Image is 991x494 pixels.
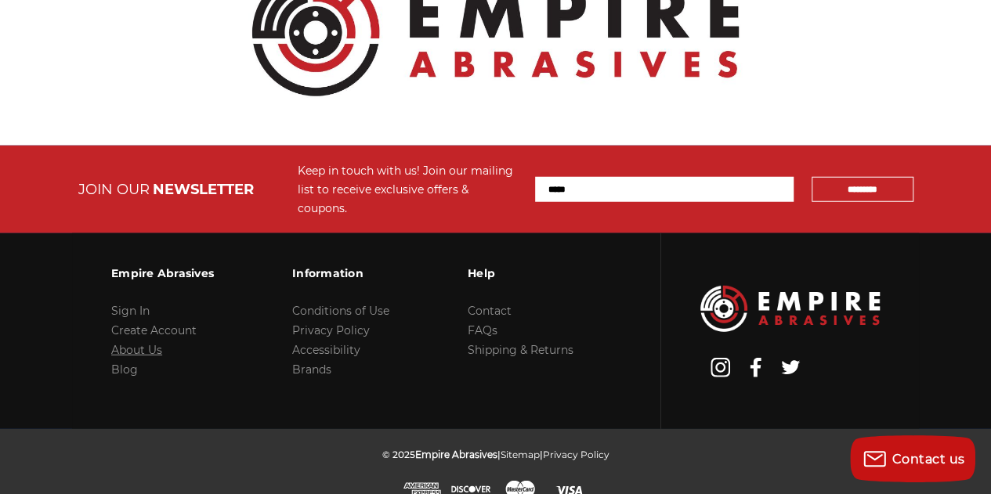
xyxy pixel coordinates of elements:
a: Sign In [111,304,150,318]
a: Contact [468,304,512,318]
span: JOIN OUR [78,181,150,198]
a: Shipping & Returns [468,343,573,357]
a: Blog [111,362,138,377]
span: Empire Abrasives [415,449,497,460]
h3: Empire Abrasives [111,257,214,290]
div: Keep in touch with us! Join our mailing list to receive exclusive offers & coupons. [298,161,519,218]
img: Empire Abrasives Logo Image [700,286,880,332]
a: Accessibility [292,343,360,357]
span: Contact us [892,452,965,467]
a: FAQs [468,323,497,337]
h3: Information [292,257,389,290]
button: Contact us [850,435,975,482]
a: Privacy Policy [543,449,609,460]
a: About Us [111,343,162,357]
a: Privacy Policy [292,323,370,337]
h3: Help [468,257,573,290]
a: Conditions of Use [292,304,389,318]
a: Sitemap [501,449,540,460]
p: © 2025 | | [382,445,609,464]
span: NEWSLETTER [153,181,254,198]
a: Create Account [111,323,197,337]
a: Brands [292,362,331,377]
